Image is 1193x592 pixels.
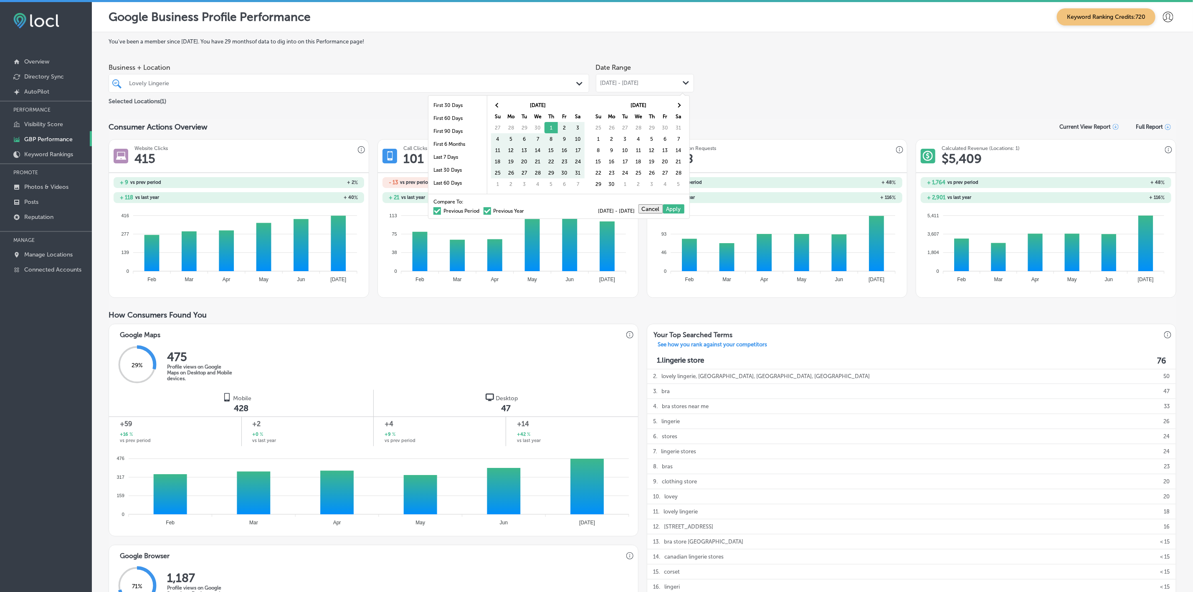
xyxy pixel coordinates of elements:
p: 6 . [653,429,658,444]
td: 13 [518,145,531,156]
p: 5 . [653,414,658,429]
td: 5 [672,178,685,190]
td: 28 [672,167,685,178]
h2: + 116 [1046,195,1165,201]
tspan: 159 [117,493,124,498]
tspan: Feb [166,520,175,526]
td: 29 [518,122,531,133]
td: 12 [504,145,518,156]
tspan: May [1067,277,1077,282]
th: Fr [659,111,672,122]
p: bra [662,384,670,399]
p: Overview [24,58,49,65]
td: 18 [491,156,504,167]
span: % [354,195,358,201]
p: 3 . [653,384,658,399]
tspan: Jun [835,277,843,282]
p: lingerie [662,414,680,429]
p: 7 . [653,444,657,459]
th: Mo [504,111,518,122]
td: 24 [571,156,585,167]
span: vs prev period [947,180,978,185]
th: Su [592,111,605,122]
p: bra store [GEOGRAPHIC_DATA] [664,534,744,549]
p: 47 [1163,384,1170,399]
td: 6 [518,133,531,145]
td: 25 [491,167,504,178]
td: 19 [645,156,659,167]
tspan: Feb [685,277,694,282]
h3: Your Top Searched Terms [647,324,740,341]
td: 23 [558,156,571,167]
p: Directory Sync [24,73,64,80]
p: 11 . [653,504,660,519]
span: Business + Location [109,64,589,71]
tspan: Jun [1105,277,1113,282]
th: We [531,111,545,122]
li: First 90 Days [428,125,487,138]
span: % [354,180,358,185]
tspan: [DATE] [331,277,347,282]
img: logo [486,393,494,401]
th: Tu [618,111,632,122]
tspan: 476 [117,456,124,461]
td: 22 [592,167,605,178]
th: Th [545,111,558,122]
span: Mobile [233,395,251,402]
span: vs last year [135,195,159,200]
h2: 475 [167,350,234,364]
tspan: 0 [122,512,124,517]
th: We [632,111,645,122]
li: Last 30 Days [428,164,487,177]
li: Last 7 Days [428,151,487,164]
td: 15 [592,156,605,167]
h2: + 118 [120,194,133,201]
td: 16 [605,156,618,167]
p: 20 [1163,489,1170,504]
td: 1 [618,178,632,190]
h2: + 40 [239,195,358,201]
td: 27 [518,167,531,178]
tspan: Apr [1031,277,1039,282]
td: 7 [531,133,545,145]
td: 29 [592,178,605,190]
td: 26 [605,122,618,133]
td: 30 [531,122,545,133]
span: [DATE] - [DATE] [600,80,639,86]
p: Keyword Rankings [24,151,73,158]
td: 8 [592,145,605,156]
td: 28 [531,167,545,178]
tspan: Mar [185,277,194,282]
span: 29 % [132,362,143,369]
p: 12 . [653,519,660,534]
td: 9 [605,145,618,156]
span: vs prev period [385,438,415,443]
td: 3 [571,122,585,133]
td: 3 [645,178,659,190]
p: Profile views on Google Maps on Desktop and Mobile devices. [167,364,234,381]
td: 31 [672,122,685,133]
p: Manage Locations [24,251,73,258]
span: vs last year [947,195,971,200]
span: Keyword Ranking Credits: 720 [1057,8,1155,25]
th: Sa [571,111,585,122]
td: 10 [571,133,585,145]
p: 33 [1164,399,1170,414]
h2: + 2 [239,180,358,185]
td: 17 [618,156,632,167]
td: 2 [558,122,571,133]
h2: + 116 [777,195,896,201]
td: 28 [504,122,518,133]
span: vs prev period [400,180,431,185]
h3: Google Browser [113,545,176,562]
p: Google Business Profile Performance [109,10,311,24]
tspan: [DATE] [579,520,595,526]
td: 12 [645,145,659,156]
p: Visibility Score [24,121,63,128]
tspan: Mar [994,277,1003,282]
label: Previous Period [433,208,479,213]
tspan: 3,607 [927,231,939,236]
td: 25 [632,167,645,178]
p: corset [664,564,680,579]
td: 4 [531,178,545,190]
